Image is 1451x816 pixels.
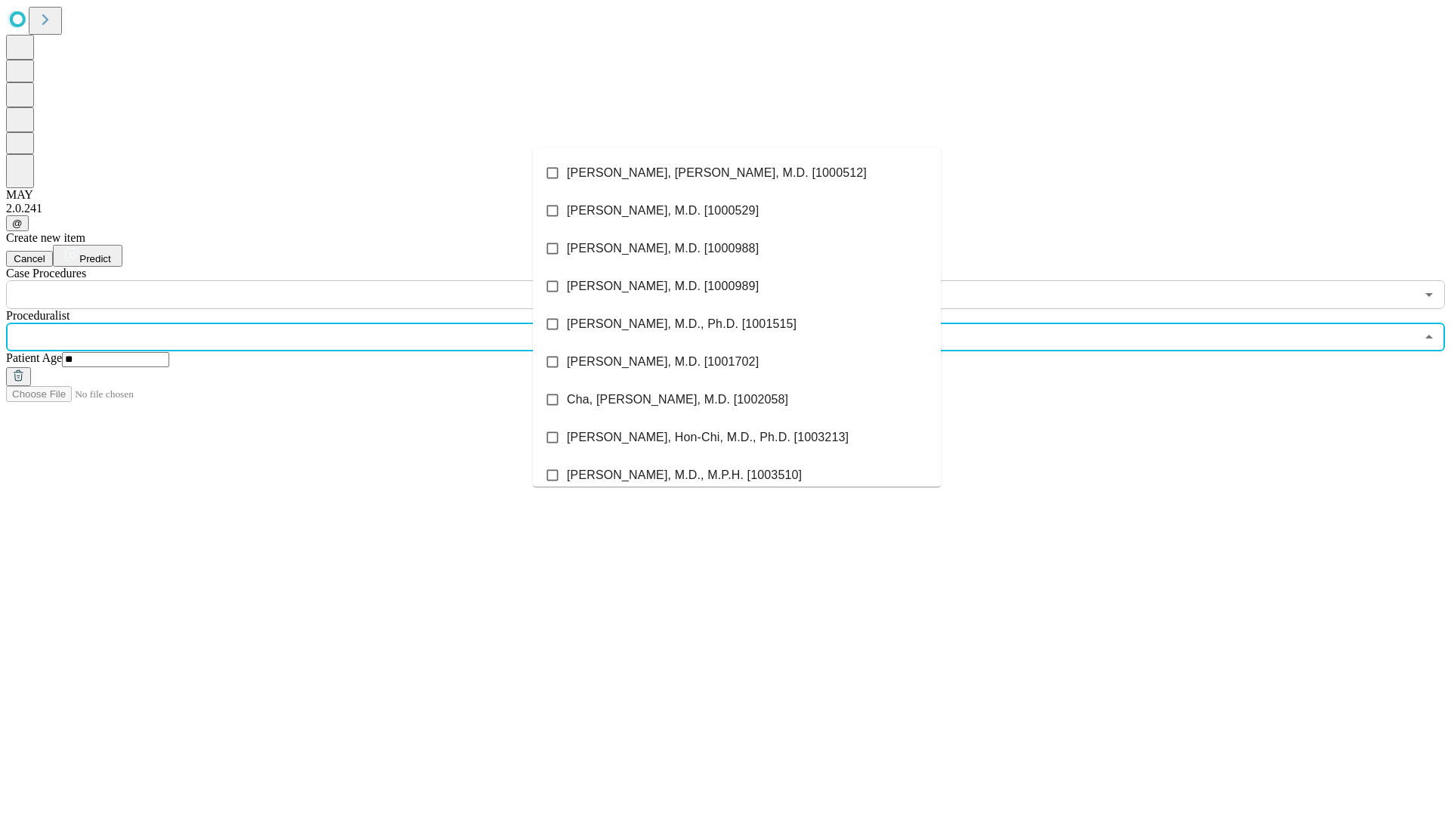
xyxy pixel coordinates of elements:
[567,466,802,484] span: [PERSON_NAME], M.D., M.P.H. [1003510]
[6,351,62,364] span: Patient Age
[567,240,759,258] span: [PERSON_NAME], M.D. [1000988]
[567,164,867,182] span: [PERSON_NAME], [PERSON_NAME], M.D. [1000512]
[567,391,788,409] span: Cha, [PERSON_NAME], M.D. [1002058]
[6,231,85,244] span: Create new item
[6,202,1445,215] div: 2.0.241
[6,188,1445,202] div: MAY
[14,253,45,264] span: Cancel
[567,277,759,295] span: [PERSON_NAME], M.D. [1000989]
[1419,326,1440,348] button: Close
[567,428,849,447] span: [PERSON_NAME], Hon-Chi, M.D., Ph.D. [1003213]
[567,353,759,371] span: [PERSON_NAME], M.D. [1001702]
[53,245,122,267] button: Predict
[567,315,797,333] span: [PERSON_NAME], M.D., Ph.D. [1001515]
[79,253,110,264] span: Predict
[567,202,759,220] span: [PERSON_NAME], M.D. [1000529]
[6,267,86,280] span: Scheduled Procedure
[12,218,23,229] span: @
[6,309,70,322] span: Proceduralist
[1419,284,1440,305] button: Open
[6,251,53,267] button: Cancel
[6,215,29,231] button: @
